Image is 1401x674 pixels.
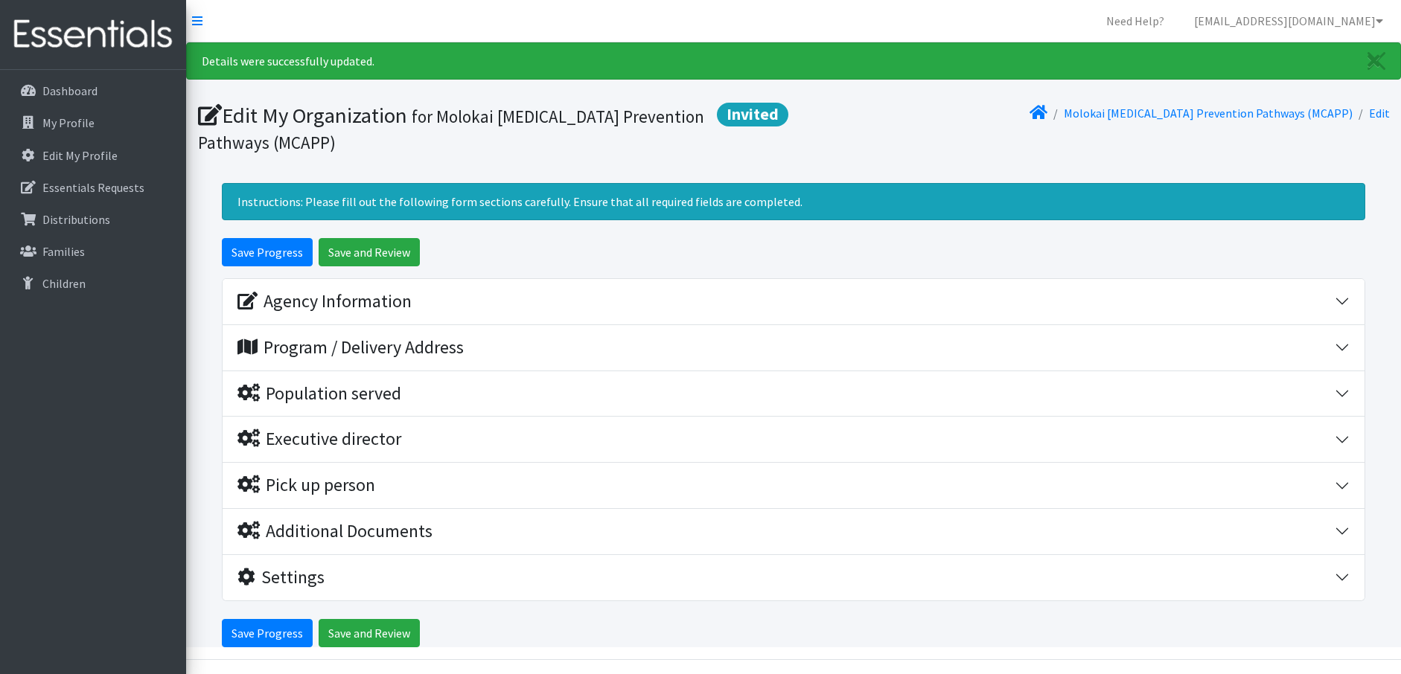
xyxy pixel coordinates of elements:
[237,337,464,359] div: Program / Delivery Address
[1353,43,1400,79] a: Close
[6,173,180,202] a: Essentials Requests
[237,291,412,312] div: Agency Information
[237,567,325,588] div: Settings
[319,238,420,266] input: Save and Review
[237,429,401,450] div: Executive director
[222,183,1365,220] div: Instructions: Please fill out the following form sections carefully. Ensure that all required fie...
[223,509,1365,554] button: Additional Documents
[42,83,98,98] p: Dashboard
[6,269,180,298] a: Children
[223,555,1365,600] button: Settings
[42,244,85,259] p: Families
[6,141,180,170] a: Edit My Profile
[42,115,95,130] p: My Profile
[319,619,420,647] input: Save and Review
[237,383,401,405] div: Population served
[42,276,86,291] p: Children
[6,76,180,106] a: Dashboard
[1064,106,1353,121] a: Molokai [MEDICAL_DATA] Prevention Pathways (MCAPP)
[237,475,375,496] div: Pick up person
[1182,6,1395,36] a: [EMAIL_ADDRESS][DOMAIN_NAME]
[198,103,788,154] h1: Edit My Organization
[1094,6,1176,36] a: Need Help?
[223,371,1365,417] button: Population served
[223,417,1365,462] button: Executive director
[223,325,1365,370] button: Program / Delivery Address
[1369,106,1390,121] a: Edit
[223,463,1365,508] button: Pick up person
[6,10,180,60] img: HumanEssentials
[6,237,180,266] a: Families
[223,279,1365,324] button: Agency Information
[222,619,313,647] input: Save Progress
[222,238,313,266] input: Save Progress
[6,108,180,138] a: My Profile
[237,521,433,542] div: Additional Documents
[186,42,1401,80] div: Details were successfully updated.
[42,212,110,227] p: Distributions
[198,106,704,153] small: for Molokai [MEDICAL_DATA] Prevention Pathways (MCAPP)
[42,180,144,195] p: Essentials Requests
[6,205,180,234] a: Distributions
[717,103,788,126] span: Invited
[42,148,118,163] p: Edit My Profile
